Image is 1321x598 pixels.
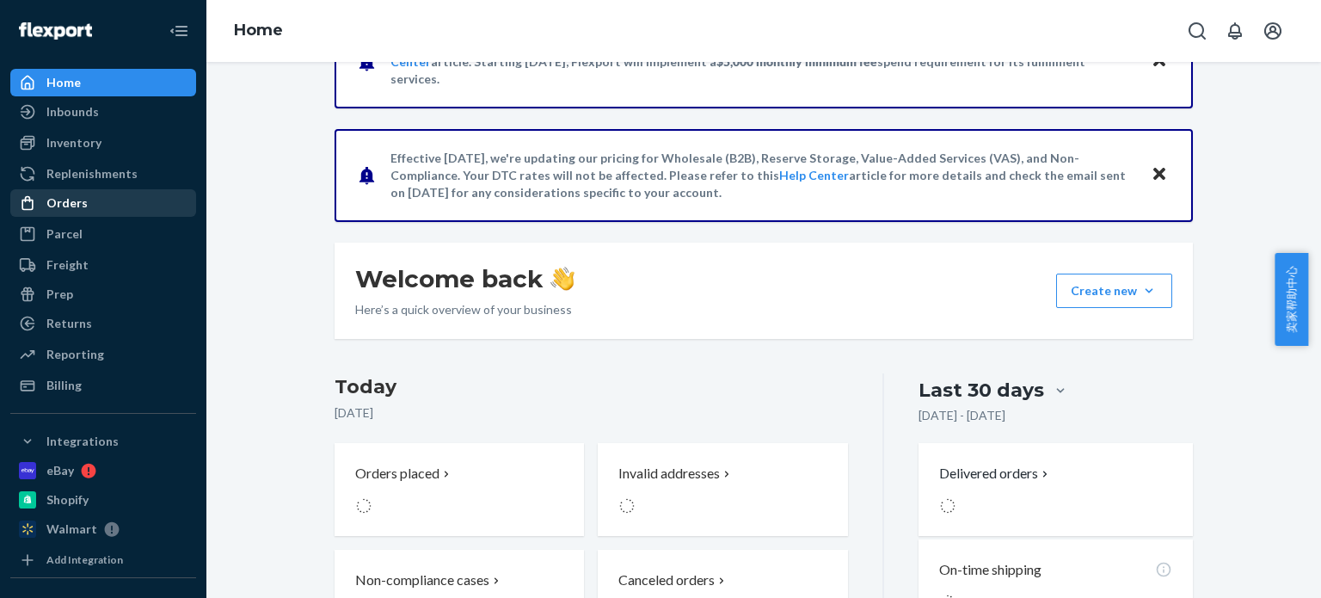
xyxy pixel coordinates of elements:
[46,256,89,274] div: Freight
[46,165,138,182] div: Replenishments
[10,550,196,570] a: Add Integration
[10,341,196,368] a: Reporting
[919,407,1005,424] p: [DATE] - [DATE]
[10,251,196,279] a: Freight
[1056,274,1172,308] button: Create new
[10,69,196,96] a: Home
[46,225,83,243] div: Parcel
[46,377,82,394] div: Billing
[10,160,196,188] a: Replenishments
[939,560,1041,580] p: On-time shipping
[598,443,847,536] button: Invalid addresses
[355,263,574,294] h1: Welcome back
[46,74,81,91] div: Home
[335,373,848,401] h3: Today
[46,315,92,332] div: Returns
[10,486,196,514] a: Shopify
[10,372,196,399] a: Billing
[162,14,196,48] button: Close Navigation
[46,462,74,479] div: eBay
[618,570,715,590] p: Canceled orders
[335,443,584,536] button: Orders placed
[1275,253,1308,346] button: 卖家帮助中心
[46,491,89,509] div: Shopify
[46,103,99,120] div: Inbounds
[1256,14,1290,48] button: Open account menu
[10,515,196,543] a: Walmart
[1180,14,1214,48] button: Open Search Box
[46,433,119,450] div: Integrations
[1148,49,1170,74] button: Close
[46,521,97,538] div: Walmart
[355,464,439,484] p: Orders placed
[390,150,1134,201] p: Effective [DATE], we're updating our pricing for Wholesale (B2B), Reserve Storage, Value-Added Se...
[10,220,196,248] a: Parcel
[220,6,297,56] ol: breadcrumbs
[10,428,196,455] button: Integrations
[390,36,1134,88] p: Starting [DATE], a is applicable to all merchants. For more details, please refer to this article...
[46,194,88,212] div: Orders
[1148,163,1170,188] button: Close
[10,457,196,484] a: eBay
[10,98,196,126] a: Inbounds
[10,129,196,157] a: Inventory
[355,570,489,590] p: Non-compliance cases
[10,310,196,337] a: Returns
[919,377,1044,404] div: Last 30 days
[234,21,283,40] a: Home
[618,464,720,484] p: Invalid addresses
[355,301,574,318] p: Here’s a quick overview of your business
[46,134,101,151] div: Inventory
[46,552,123,567] div: Add Integration
[46,346,104,363] div: Reporting
[46,286,73,303] div: Prep
[939,464,1052,484] button: Delivered orders
[779,168,849,182] a: Help Center
[1218,14,1252,48] button: Open notifications
[19,22,92,40] img: Flexport logo
[335,404,848,422] p: [DATE]
[550,267,574,291] img: hand-wave emoji
[10,281,196,308] a: Prep
[10,189,196,217] a: Orders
